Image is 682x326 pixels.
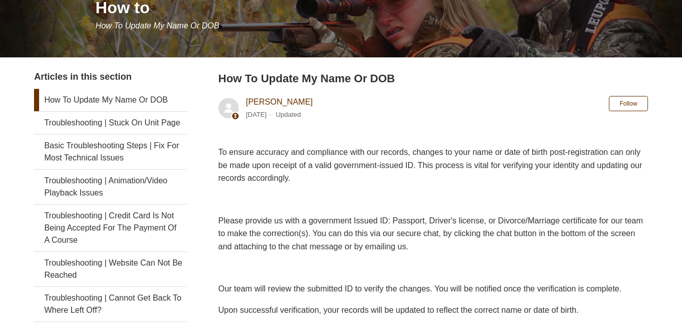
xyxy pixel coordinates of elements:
a: Basic Troubleshooting Steps | Fix For Most Technical Issues [34,135,187,169]
li: Updated [276,111,301,118]
time: 04/08/2025, 13:08 [246,111,267,118]
h2: How To Update My Name Or DOB [218,70,648,87]
a: Troubleshooting | Credit Card Is Not Being Accepted For The Payment Of A Course [34,205,187,251]
p: To ensure accuracy and compliance with our records, changes to your name or date of birth post-re... [218,146,648,185]
span: How To Update My Name Or DOB [95,21,219,30]
button: Follow Article [609,96,648,111]
span: Please provide us with a government Issued ID: Passport, Driver's license, or Divorce/Marriage ce... [218,216,643,251]
a: How To Update My Name Or DOB [34,89,187,111]
a: [PERSON_NAME] [246,97,313,106]
span: Our team will review the submitted ID to verify the changes. You will be notified once the verifi... [218,284,622,293]
a: Troubleshooting | Animation/Video Playback Issues [34,170,187,204]
a: Troubleshooting | Website Can Not Be Reached [34,252,187,286]
a: Troubleshooting | Stuck On Unit Page [34,112,187,134]
a: Troubleshooting | Cannot Get Back To Where Left Off? [34,287,187,321]
p: Upon successful verification, your records will be updated to reflect the correct name or date of... [218,304,648,317]
span: Articles in this section [34,72,132,82]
